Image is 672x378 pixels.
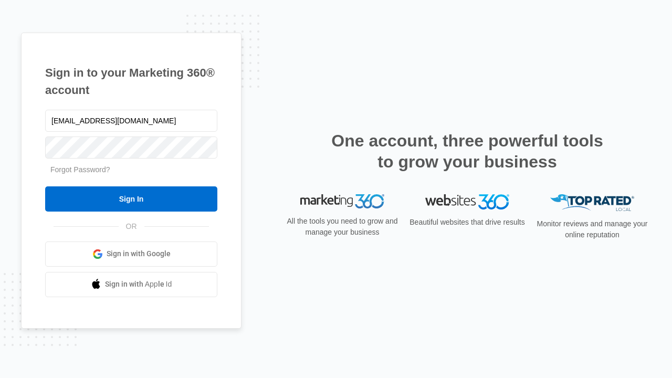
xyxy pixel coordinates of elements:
[425,194,509,209] img: Websites 360
[105,279,172,290] span: Sign in with Apple Id
[119,221,144,232] span: OR
[50,165,110,174] a: Forgot Password?
[45,272,217,297] a: Sign in with Apple Id
[45,186,217,212] input: Sign In
[533,218,651,240] p: Monitor reviews and manage your online reputation
[550,194,634,212] img: Top Rated Local
[408,217,526,228] p: Beautiful websites that drive results
[45,110,217,132] input: Email
[45,241,217,267] a: Sign in with Google
[300,194,384,209] img: Marketing 360
[283,216,401,238] p: All the tools you need to grow and manage your business
[328,130,606,172] h2: One account, three powerful tools to grow your business
[45,64,217,99] h1: Sign in to your Marketing 360® account
[107,248,171,259] span: Sign in with Google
